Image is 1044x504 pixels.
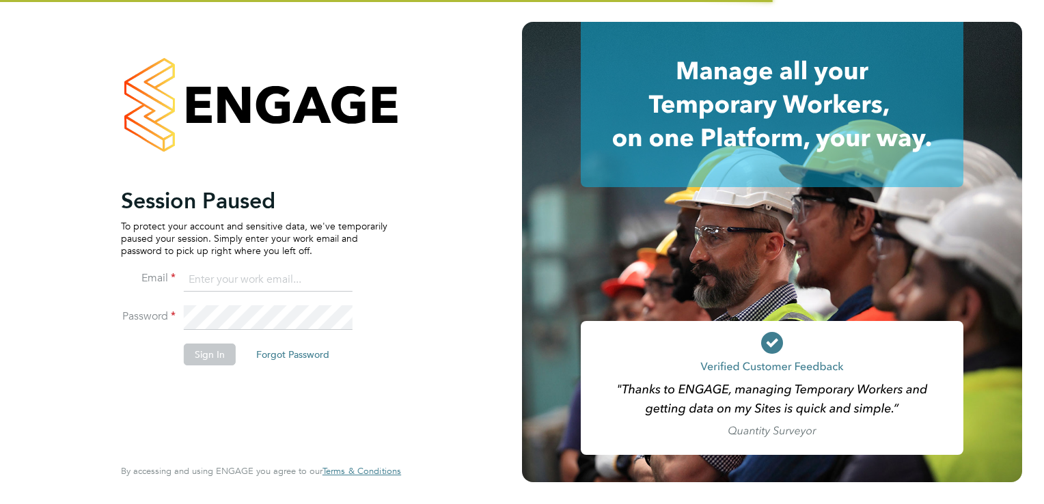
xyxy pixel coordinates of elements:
a: Terms & Conditions [322,466,401,477]
p: To protect your account and sensitive data, we've temporarily paused your session. Simply enter y... [121,220,387,257]
span: Terms & Conditions [322,465,401,477]
button: Sign In [184,344,236,365]
label: Password [121,309,176,324]
span: By accessing and using ENGAGE you agree to our [121,465,401,477]
label: Email [121,271,176,285]
button: Forgot Password [245,344,340,365]
h2: Session Paused [121,187,387,214]
input: Enter your work email... [184,268,353,292]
